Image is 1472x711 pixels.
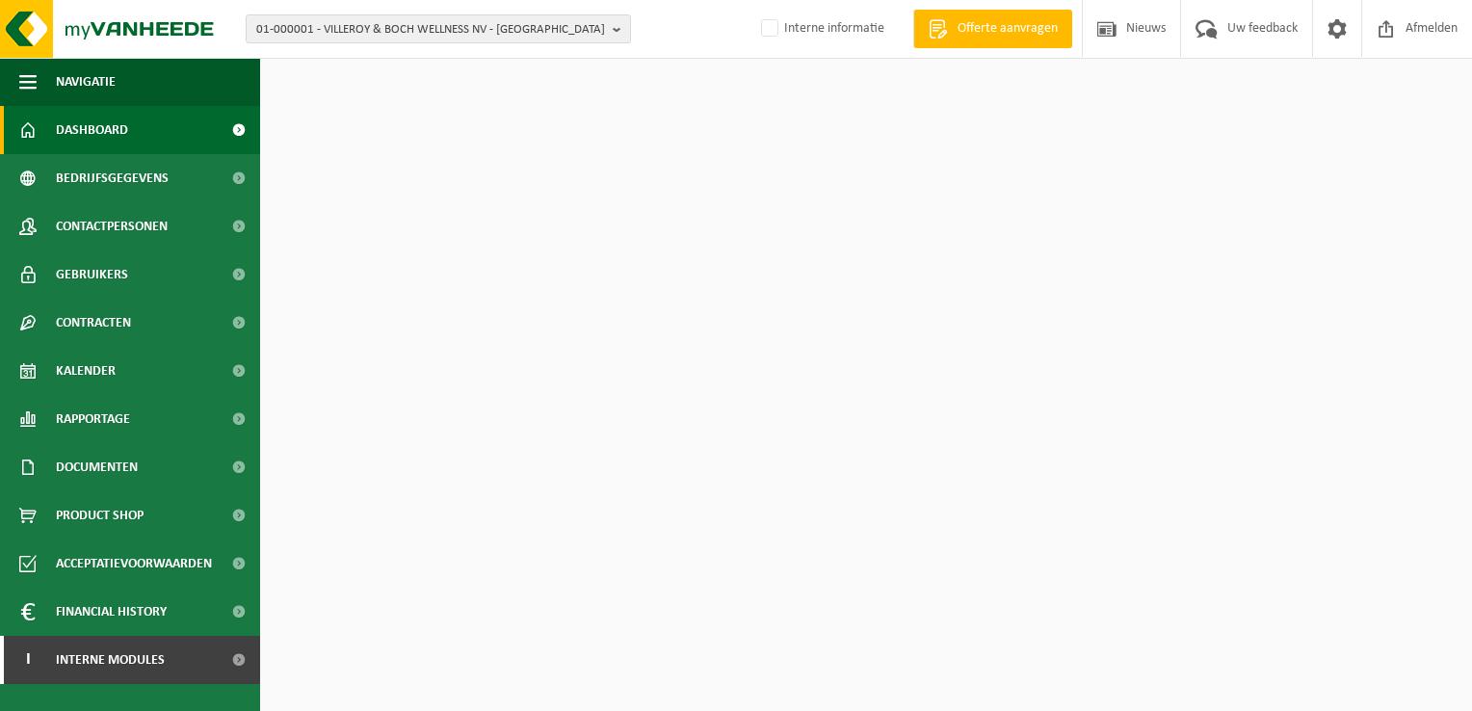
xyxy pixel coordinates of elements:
[56,58,116,106] span: Navigatie
[757,14,884,43] label: Interne informatie
[56,395,130,443] span: Rapportage
[56,106,128,154] span: Dashboard
[56,154,169,202] span: Bedrijfsgegevens
[56,250,128,299] span: Gebruikers
[256,15,605,44] span: 01-000001 - VILLEROY & BOCH WELLNESS NV - [GEOGRAPHIC_DATA]
[953,19,1063,39] span: Offerte aanvragen
[56,347,116,395] span: Kalender
[56,540,212,588] span: Acceptatievoorwaarden
[56,636,165,684] span: Interne modules
[56,491,144,540] span: Product Shop
[19,636,37,684] span: I
[56,299,131,347] span: Contracten
[913,10,1072,48] a: Offerte aanvragen
[56,588,167,636] span: Financial History
[246,14,631,43] button: 01-000001 - VILLEROY & BOCH WELLNESS NV - [GEOGRAPHIC_DATA]
[56,202,168,250] span: Contactpersonen
[56,443,138,491] span: Documenten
